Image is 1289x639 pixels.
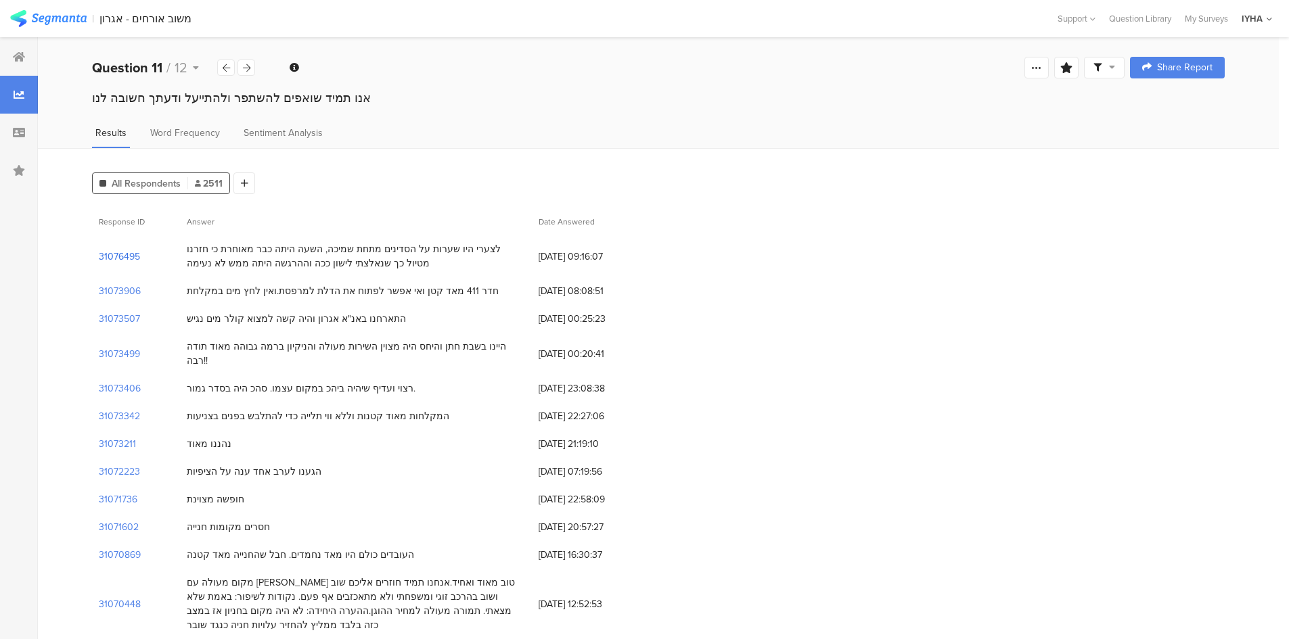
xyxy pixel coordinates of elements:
img: segmanta logo [10,10,87,27]
div: היינו בשבת חתן והיחס היה מצוין השירות מעולה והניקיון ברמה גבוהה מאוד תודה רבה!! [187,339,525,368]
section: 31073211 [99,437,136,451]
section: 31073406 [99,381,141,396]
span: Word Frequency [150,126,220,140]
span: Response ID [99,216,145,228]
span: Results [95,126,127,140]
span: [DATE] 23:08:38 [539,381,647,396]
div: הגענו לערב אחד ענה על הציפיות [187,465,321,479]
section: 31071602 [99,520,139,534]
section: 31073906 [99,284,141,298]
div: לצערי היו שערות על הסדינים מתחת שמיכה, השעה היתה כבר מאוחרת כי חזרנו מטיול כך שנאלצתי לישון ככה ו... [187,242,525,270]
div: Support [1058,8,1095,29]
span: [DATE] 22:27:06 [539,409,647,423]
span: [DATE] 16:30:37 [539,548,647,562]
span: [DATE] 21:19:10 [539,437,647,451]
span: [DATE] 12:52:53 [539,597,647,611]
div: משוב אורחים - אגרון [99,12,191,25]
section: 31072223 [99,465,140,479]
div: נהננו מאוד [187,437,231,451]
section: 31073507 [99,312,140,326]
a: Question Library [1102,12,1178,25]
div: רצוי ועדיף שיהיה ביהכ במקום עצמו. סהכ היה בסדר גמור. [187,381,415,396]
span: [DATE] 20:57:27 [539,520,647,534]
div: התארחנו באנ"א אגרון והיה קשה למצוא קולר מים נגיש [187,312,406,326]
span: Date Answered [539,216,595,228]
span: 12 [175,57,187,78]
span: Answer [187,216,214,228]
div: אנו תמיד שואפים להשתפר ולהתייעל ודעתך חשובה לנו [92,89,1225,107]
a: My Surveys [1178,12,1235,25]
div: חסרים מקומות חנייה [187,520,270,534]
div: המקלחות מאוד קטנות וללא ווי תלייה כדי להתלבש בפנים בצניעות [187,409,449,423]
span: Sentiment Analysis [244,126,323,140]
section: 31070869 [99,548,141,562]
span: [DATE] 22:58:09 [539,492,647,506]
div: חדר 411 מאד קטן ואי אפשר לפתוח את הדלת למרפסת.ואין לחץ מים במקלחת [187,284,499,298]
div: העובדים כולם היו מאד נחמדים. חבל שהחנייה מאד קטנה [187,548,414,562]
section: 31073499 [99,347,140,361]
div: חופשה מצוינת [187,492,244,506]
section: 31073342 [99,409,140,423]
b: Question 11 [92,57,162,78]
span: [DATE] 00:25:23 [539,312,647,326]
span: [DATE] 08:08:51 [539,284,647,298]
div: IYHA [1242,12,1263,25]
section: 31070448 [99,597,141,611]
span: [DATE] 00:20:41 [539,347,647,361]
section: 31076495 [99,250,140,264]
span: [DATE] 09:16:07 [539,250,647,264]
section: 31071736 [99,492,137,506]
span: [DATE] 07:19:56 [539,465,647,479]
span: / [166,57,171,78]
div: | [92,11,94,26]
span: 2511 [195,176,223,191]
span: Share Report [1157,63,1213,72]
div: מקום מעולה עם [PERSON_NAME] טוב מאוד ואחיד.אנחנו תמיד חוזרים אליכם שוב ושוב בהרכב זוגי ומשפחתי ול... [187,575,525,632]
span: All Respondents [112,176,181,191]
